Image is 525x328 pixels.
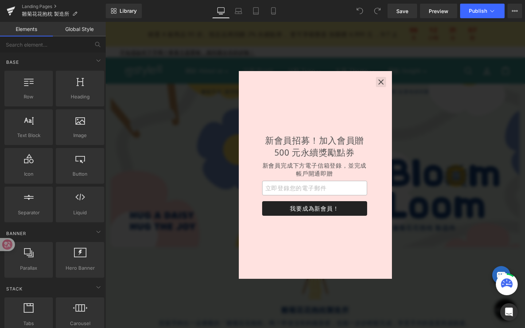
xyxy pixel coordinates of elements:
a: Preview [420,4,457,18]
a: Mobile [265,4,282,18]
span: Heading [58,93,102,101]
input: 立即登錄您的電子郵件 [157,159,262,173]
button: Undo [353,4,367,18]
span: Row [7,93,51,101]
span: Hero Banner [58,264,102,272]
span: Publish [469,8,487,14]
span: Stack [5,285,23,292]
a: Global Style [53,22,106,36]
span: 我要成為新會員！ [163,183,256,191]
p: 新會員完成下方電子信箱登錄，並完成帳戶開通即贈 [157,140,262,156]
span: Carousel [58,320,102,327]
span: Separator [7,209,51,216]
h2: 新會員招募！加入會員贈 500 元永續獎勵點券 [157,112,262,137]
span: Tabs [7,320,51,327]
a: Landing Pages [22,4,106,9]
span: Preview [429,7,448,15]
span: 雛菊花花抱枕 製造所 [22,11,69,17]
button: Publish [460,4,505,18]
span: Banner [5,230,27,237]
a: Tablet [247,4,265,18]
a: Desktop [212,4,230,18]
span: Button [58,170,102,178]
button: 我要成為新會員！ [157,179,262,194]
button: Redo [370,4,385,18]
span: Icon [7,170,51,178]
span: Parallax [7,264,51,272]
span: Library [120,8,137,14]
a: Laptop [230,4,247,18]
span: Base [5,59,20,66]
iframe: Tiledesk Widget [376,233,412,270]
a: New Library [106,4,142,18]
span: Image [58,132,102,139]
span: Liquid [58,209,102,216]
span: Text Block [7,132,51,139]
div: Open Intercom Messenger [500,303,518,321]
button: More [507,4,522,18]
span: Save [396,7,408,15]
